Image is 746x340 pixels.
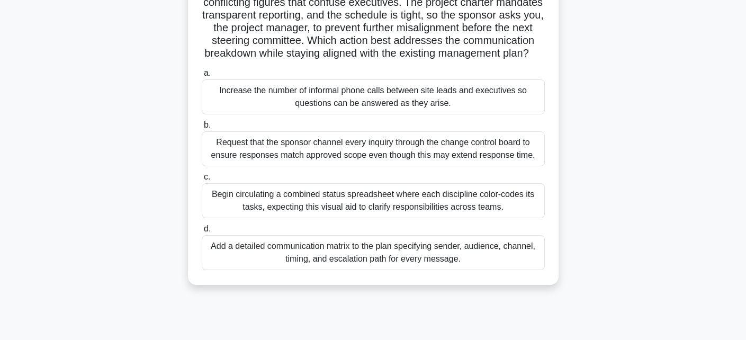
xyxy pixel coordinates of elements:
span: d. [204,224,211,233]
span: a. [204,68,211,77]
div: Increase the number of informal phone calls between site leads and executives so questions can be... [202,79,545,114]
span: b. [204,120,211,129]
div: Begin circulating a combined status spreadsheet where each discipline color-codes its tasks, expe... [202,183,545,218]
div: Request that the sponsor channel every inquiry through the change control board to ensure respons... [202,131,545,166]
span: c. [204,172,210,181]
div: Add a detailed communication matrix to the plan specifying sender, audience, channel, timing, and... [202,235,545,270]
